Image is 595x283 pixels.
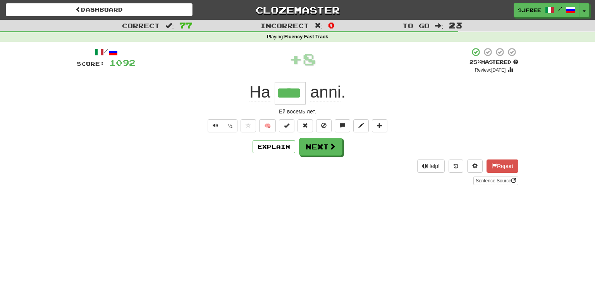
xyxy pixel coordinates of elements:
button: Explain [253,140,295,153]
span: Score: [77,60,105,67]
div: Text-to-speech controls [206,119,237,132]
button: Ignore sentence (alt+i) [316,119,332,132]
span: : [435,22,444,29]
button: Edit sentence (alt+d) [353,119,369,132]
button: ½ [223,119,237,132]
button: Next [299,138,342,156]
span: + [289,47,303,70]
span: : [165,22,174,29]
span: . [306,83,346,101]
button: Favorite sentence (alt+f) [241,119,256,132]
button: Help! [417,160,445,173]
a: Clozemaster [204,3,391,17]
span: : [315,22,323,29]
span: 1092 [109,58,136,67]
span: To go [402,22,430,29]
a: Sentence Source [473,177,518,185]
small: Review: [DATE] [475,67,506,73]
button: Round history (alt+y) [449,160,463,173]
span: Ha [249,83,270,101]
span: 77 [179,21,193,30]
span: 25 % [469,59,481,65]
span: 23 [449,21,462,30]
button: Discuss sentence (alt+u) [335,119,350,132]
span: Correct [122,22,160,29]
div: Ей восемь лет. [77,108,518,115]
div: / [77,47,136,57]
button: 🧠 [259,119,276,132]
span: sjfree [518,7,541,14]
div: Mastered [469,59,518,66]
span: anni [310,83,341,101]
a: sjfree / [514,3,580,17]
strong: Fluency Fast Track [284,34,328,39]
button: Play sentence audio (ctl+space) [208,119,223,132]
button: Reset to 0% Mastered (alt+r) [297,119,313,132]
span: Incorrect [260,22,309,29]
span: 0 [328,21,335,30]
button: Set this sentence to 100% Mastered (alt+m) [279,119,294,132]
button: Report [487,160,518,173]
button: Add to collection (alt+a) [372,119,387,132]
a: Dashboard [6,3,193,16]
span: / [558,6,562,12]
span: 8 [303,49,316,69]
